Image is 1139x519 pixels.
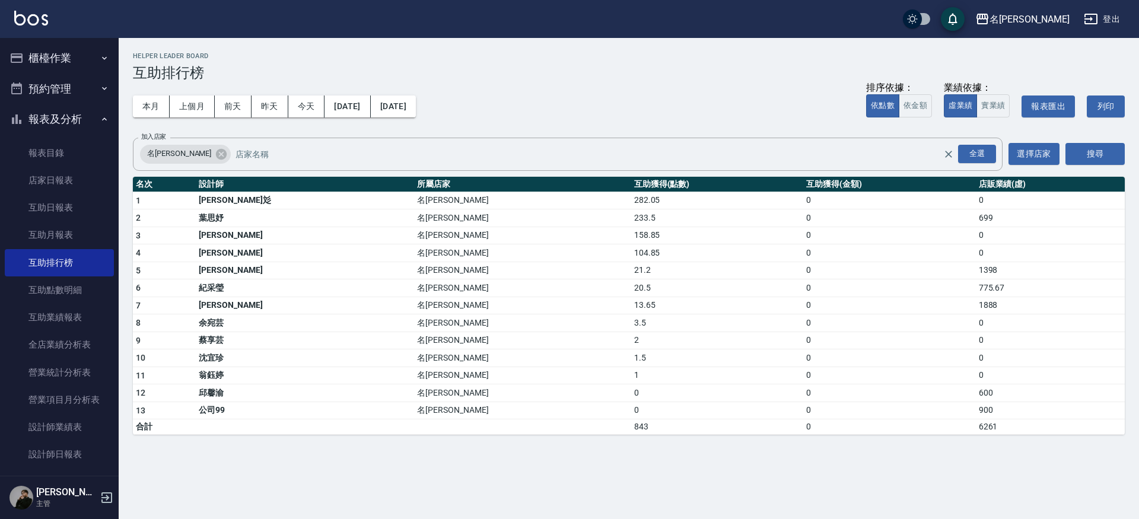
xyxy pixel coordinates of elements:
td: 2 [631,332,803,349]
td: 0 [976,314,1125,332]
td: 699 [976,209,1125,227]
a: 店家日報表 [5,167,114,194]
button: Open [956,142,998,165]
td: 775.67 [976,279,1125,297]
td: 0 [803,349,975,367]
td: [PERSON_NAME] [196,227,414,244]
td: 0 [803,279,975,297]
span: 1 [136,196,141,205]
td: 0 [803,192,975,209]
span: 13 [136,406,146,415]
td: [PERSON_NAME] [196,244,414,262]
td: 0 [976,332,1125,349]
button: 名[PERSON_NAME] [971,7,1074,31]
td: 葉思妤 [196,209,414,227]
td: 21.2 [631,262,803,279]
td: 1.5 [631,349,803,367]
button: [DATE] [324,95,370,117]
td: 3.5 [631,314,803,332]
button: 報表及分析 [5,104,114,135]
button: 搜尋 [1065,143,1125,165]
button: 登出 [1079,8,1125,30]
button: 昨天 [252,95,288,117]
td: 0 [803,209,975,227]
span: 2 [136,213,141,222]
td: 公司99 [196,402,414,419]
td: 名[PERSON_NAME] [414,227,631,244]
td: 0 [803,227,975,244]
td: 紀采瑩 [196,279,414,297]
td: 0 [631,402,803,419]
th: 設計師 [196,177,414,192]
span: 4 [136,248,141,257]
td: 余宛芸 [196,314,414,332]
td: 合計 [133,419,196,435]
td: 名[PERSON_NAME] [414,209,631,227]
img: Logo [14,11,48,26]
td: 0 [976,227,1125,244]
span: 10 [136,353,146,362]
a: 互助點數明細 [5,276,114,304]
td: 名[PERSON_NAME] [414,314,631,332]
th: 互助獲得(點數) [631,177,803,192]
a: 設計師業績分析表 [5,469,114,496]
td: 0 [976,244,1125,262]
button: 實業績 [976,94,1010,117]
div: 全選 [958,145,996,163]
td: 1 [631,367,803,384]
td: 0 [803,419,975,435]
td: 233.5 [631,209,803,227]
button: 本月 [133,95,170,117]
td: 13.65 [631,297,803,314]
a: 營業統計分析表 [5,359,114,386]
span: 3 [136,231,141,240]
th: 名次 [133,177,196,192]
td: 名[PERSON_NAME] [414,402,631,419]
td: 20.5 [631,279,803,297]
td: 843 [631,419,803,435]
th: 店販業績(虛) [976,177,1125,192]
span: 9 [136,336,141,345]
td: [PERSON_NAME]彣 [196,192,414,209]
button: 依點數 [866,94,899,117]
button: 前天 [215,95,252,117]
button: 選擇店家 [1008,143,1060,165]
a: 全店業績分析表 [5,331,114,358]
button: 預約管理 [5,74,114,104]
img: Person [9,486,33,510]
td: 蔡享芸 [196,332,414,349]
td: 0 [803,332,975,349]
a: 設計師業績表 [5,413,114,441]
td: 0 [803,262,975,279]
td: 282.05 [631,192,803,209]
td: 名[PERSON_NAME] [414,367,631,384]
button: 報表匯出 [1022,95,1075,117]
td: [PERSON_NAME] [196,297,414,314]
a: 互助月報表 [5,221,114,249]
td: 6261 [976,419,1125,435]
button: 今天 [288,95,325,117]
h3: 互助排行榜 [133,65,1125,81]
td: 名[PERSON_NAME] [414,384,631,402]
span: 6 [136,283,141,292]
span: 名[PERSON_NAME] [140,148,218,160]
td: [PERSON_NAME] [196,262,414,279]
label: 加入店家 [141,132,166,141]
button: 上個月 [170,95,215,117]
td: 邱馨渝 [196,384,414,402]
button: 虛業績 [944,94,977,117]
td: 名[PERSON_NAME] [414,297,631,314]
button: Clear [940,146,957,163]
td: 0 [803,384,975,402]
td: 翁鈺婷 [196,367,414,384]
button: save [941,7,965,31]
td: 0 [803,314,975,332]
div: 名[PERSON_NAME] [990,12,1070,27]
span: 5 [136,266,141,275]
td: 0 [803,244,975,262]
table: a dense table [133,177,1125,435]
a: 互助排行榜 [5,249,114,276]
span: 11 [136,371,146,380]
th: 所屬店家 [414,177,631,192]
span: 8 [136,318,141,327]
